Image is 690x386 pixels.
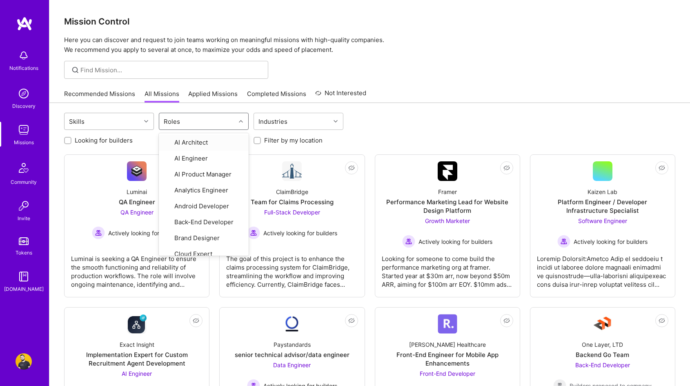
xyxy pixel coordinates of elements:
[276,187,308,196] div: ClaimBridge
[71,350,203,368] div: Implementation Expert for Custom Recruitment Agent Development
[425,217,470,224] span: Growth Marketer
[263,229,337,237] span: Actively looking for builders
[12,102,36,110] div: Discovery
[282,161,302,181] img: Company Logo
[71,65,80,75] i: icon SearchGrey
[162,116,182,127] div: Roles
[9,64,38,72] div: Notifications
[438,314,457,334] img: Company Logo
[164,154,244,163] div: AI Engineer
[71,248,203,289] div: Luminai is seeking a QA Engineer to ensure the smooth functioning and reliability of production w...
[334,119,338,123] i: icon Chevron
[120,209,154,216] span: QA Engineer
[557,235,570,248] img: Actively looking for builders
[264,136,323,145] label: Filter by my location
[127,161,147,181] img: Company Logo
[164,186,244,195] div: Analytics Engineer
[16,353,32,370] img: User Avatar
[315,88,366,103] a: Not Interested
[247,226,260,239] img: Actively looking for builders
[256,116,289,127] div: Industries
[119,198,155,206] div: QA Engineer
[593,314,612,334] img: Company Logo
[64,35,675,55] p: Here you can discover and request to join teams working on meaningful missions with high-quality ...
[382,198,513,215] div: Performance Marketing Lead for Website Design Platform
[438,187,457,196] div: Framer
[503,165,510,171] i: icon EyeClosed
[145,89,179,103] a: All Missions
[188,89,238,103] a: Applied Missions
[16,198,32,214] img: Invite
[438,161,457,181] img: Company Logo
[67,116,87,127] div: Skills
[273,361,311,368] span: Data Engineer
[420,370,475,377] span: Front-End Developer
[16,248,32,257] div: Tokens
[582,340,623,349] div: One Layer, LTD
[348,317,355,324] i: icon EyeClosed
[108,229,182,237] span: Actively looking for builders
[16,268,32,285] img: guide book
[282,314,302,334] img: Company Logo
[164,202,244,211] div: Android Developer
[64,16,675,27] h3: Mission Control
[382,161,513,290] a: Company LogoFramerPerformance Marketing Lead for Website Design PlatformGrowth Marketer Actively ...
[575,361,630,368] span: Back-End Developer
[19,237,29,245] img: tokens
[11,178,37,186] div: Community
[578,217,627,224] span: Software Engineer
[537,161,668,290] a: Kaizen LabPlatform Engineer / Developer Infrastructure SpecialistSoftware Engineer Actively looki...
[239,119,243,123] i: icon Chevron
[127,314,147,334] img: Company Logo
[120,340,154,349] div: Exact Insight
[659,317,665,324] i: icon EyeClosed
[14,158,33,178] img: Community
[418,237,492,246] span: Actively looking for builders
[4,285,44,293] div: [DOMAIN_NAME]
[503,317,510,324] i: icon EyeClosed
[537,248,668,289] div: Loremip Dolorsit:Ametco Adip el seddoeiu t incidi ut laboree dolore magnaali enimadmi ve quisnost...
[16,122,32,138] img: teamwork
[274,340,311,349] div: Paystandards
[588,187,617,196] div: Kaizen Lab
[251,198,334,206] div: Team for Claims Processing
[64,89,135,103] a: Recommended Missions
[164,138,244,147] div: AI Architect
[164,218,244,227] div: Back-End Developer
[92,226,105,239] img: Actively looking for builders
[16,16,33,31] img: logo
[348,165,355,171] i: icon EyeClosed
[382,350,513,368] div: Front-End Engineer for Mobile App Enhancements
[16,85,32,102] img: discovery
[71,161,203,290] a: Company LogoLuminaiQA EngineerQA Engineer Actively looking for buildersActively looking for build...
[402,235,415,248] img: Actively looking for builders
[193,317,199,324] i: icon EyeClosed
[127,187,147,196] div: Luminai
[18,214,30,223] div: Invite
[164,234,244,243] div: Brand Designer
[659,165,665,171] i: icon EyeClosed
[75,136,133,145] label: Looking for builders
[226,248,358,289] div: The goal of this project is to enhance the claims processing system for ClaimBridge, streamlining...
[574,237,648,246] span: Actively looking for builders
[382,248,513,289] div: Looking for someone to come build the performance marketing org at framer. Started year at $30m a...
[16,47,32,64] img: bell
[264,209,320,216] span: Full-Stack Developer
[14,138,34,147] div: Missions
[409,340,486,349] div: [PERSON_NAME] Healthcare
[144,119,148,123] i: icon Chevron
[164,250,244,259] div: Cloud Expert
[226,161,358,290] a: Company LogoClaimBridgeTeam for Claims ProcessingFull-Stack Developer Actively looking for builde...
[122,370,152,377] span: AI Engineer
[13,353,34,370] a: User Avatar
[247,89,306,103] a: Completed Missions
[576,350,629,359] div: Backend Go Team
[80,66,262,74] input: Find Mission...
[235,350,349,359] div: senior technical advisor/data engineer
[164,170,244,179] div: AI Product Manager
[537,198,668,215] div: Platform Engineer / Developer Infrastructure Specialist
